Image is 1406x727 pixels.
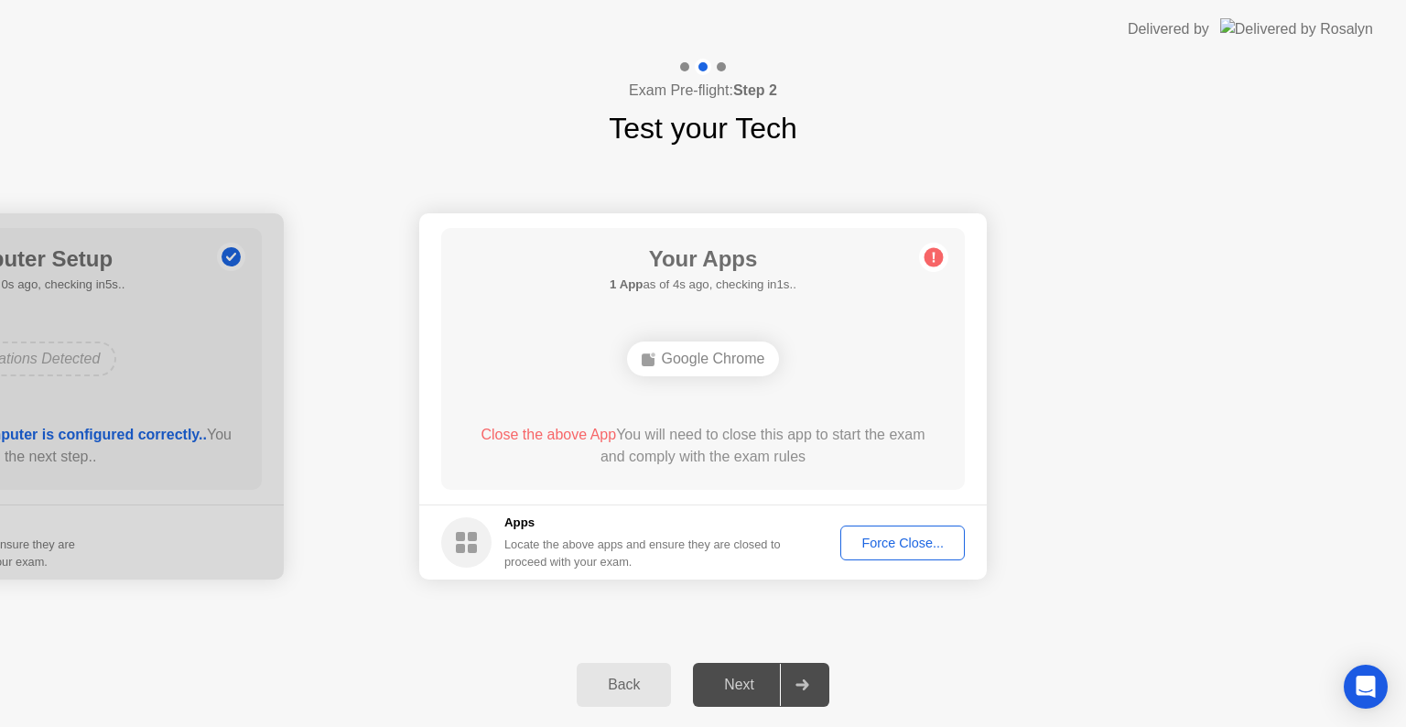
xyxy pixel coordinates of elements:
img: Delivered by Rosalyn [1220,18,1373,39]
button: Next [693,663,829,707]
h1: Test your Tech [609,106,797,150]
div: You will need to close this app to start the exam and comply with the exam rules [468,424,939,468]
h5: Apps [504,514,782,532]
button: Back [577,663,671,707]
span: Close the above App [481,427,616,442]
h5: as of 4s ago, checking in1s.. [610,276,796,294]
div: Delivered by [1128,18,1209,40]
div: Open Intercom Messenger [1344,665,1388,709]
div: Back [582,677,665,693]
div: Force Close... [847,536,958,550]
div: Next [698,677,780,693]
button: Force Close... [840,526,965,560]
h4: Exam Pre-flight: [629,80,777,102]
div: Locate the above apps and ensure they are closed to proceed with your exam. [504,536,782,570]
b: 1 App [610,277,643,291]
div: Google Chrome [627,342,780,376]
b: Step 2 [733,82,777,98]
h1: Your Apps [610,243,796,276]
